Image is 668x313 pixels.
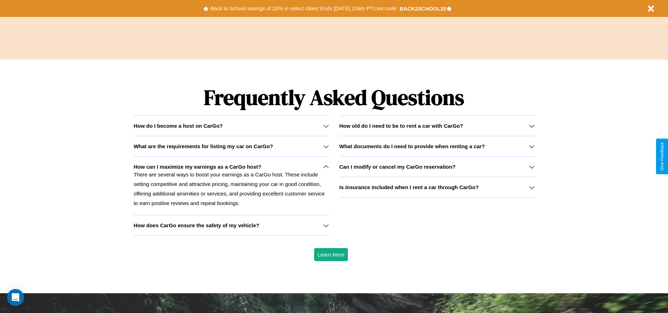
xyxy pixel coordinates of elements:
b: BACK2SCHOOL20 [400,6,447,12]
button: Learn More [314,248,348,261]
h3: What are the requirements for listing my car on CarGo? [133,143,273,149]
h3: How do I become a host on CarGo? [133,123,223,129]
h3: How does CarGo ensure the safety of my vehicle? [133,222,259,228]
h3: How can I maximize my earnings as a CarGo host? [133,164,261,170]
h1: Frequently Asked Questions [133,79,534,115]
div: Open Intercom Messenger [7,289,24,306]
p: There are several ways to boost your earnings as a CarGo host. These include setting competitive ... [133,170,329,208]
h3: Is insurance included when I rent a car through CarGo? [339,184,479,190]
button: Back to School savings of 20% in select cities! Ends [DATE] 10am PT.Use code: [208,4,399,13]
h3: How old do I need to be to rent a car with CarGo? [339,123,463,129]
div: Give Feedback [660,142,664,171]
h3: Can I modify or cancel my CarGo reservation? [339,164,456,170]
h3: What documents do I need to provide when renting a car? [339,143,485,149]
